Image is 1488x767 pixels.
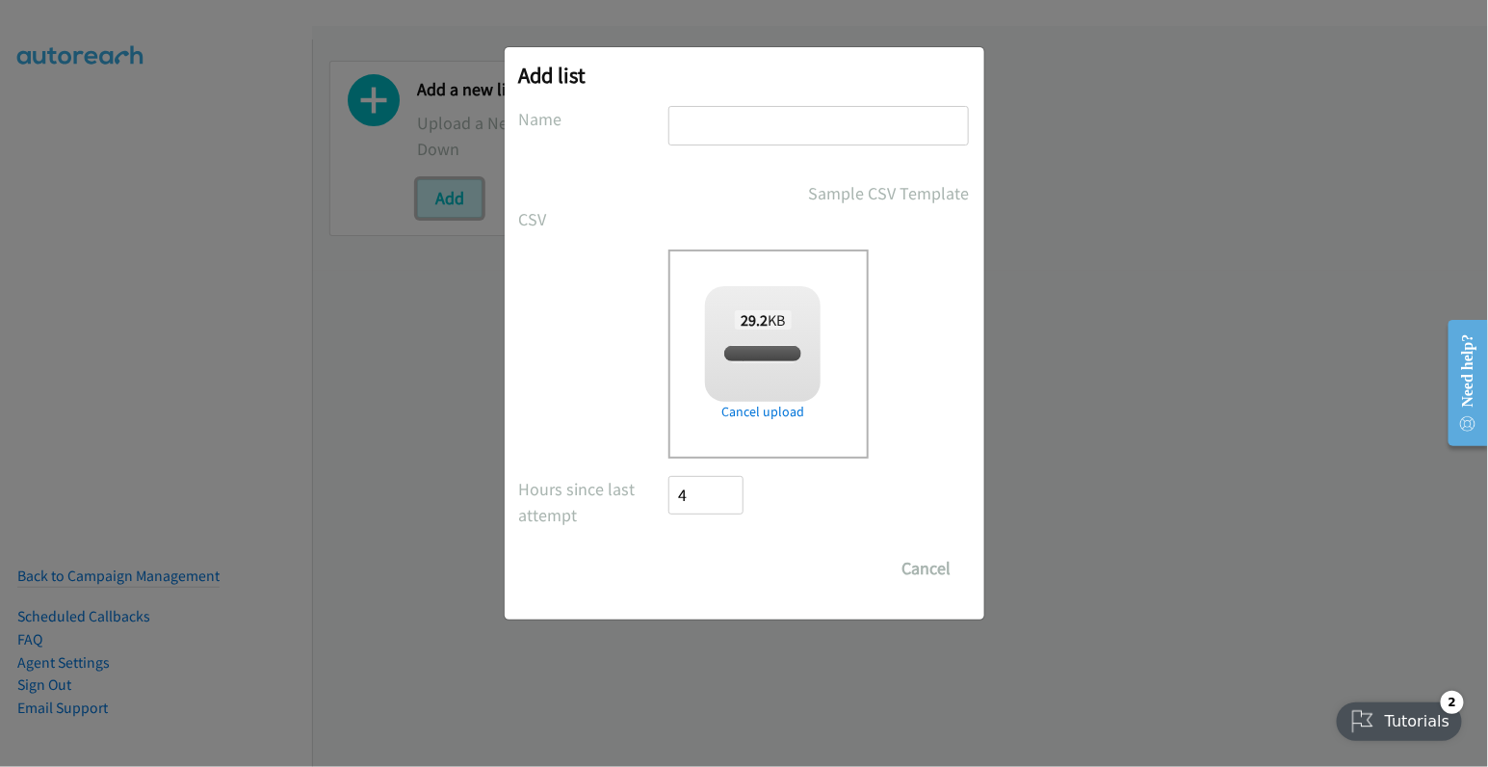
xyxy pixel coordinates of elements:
[884,549,970,588] button: Cancel
[519,62,970,89] h2: Add list
[809,180,970,206] a: Sample CSV Template
[1325,683,1474,753] iframe: Checklist
[519,476,669,528] label: Hours since last attempt
[741,310,768,330] strong: 29.2
[705,402,821,422] a: Cancel upload
[1433,306,1488,460] iframe: Resource Center
[519,106,669,132] label: Name
[731,345,796,363] span: split_7.csv
[519,206,669,232] label: CSV
[735,310,792,330] span: KB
